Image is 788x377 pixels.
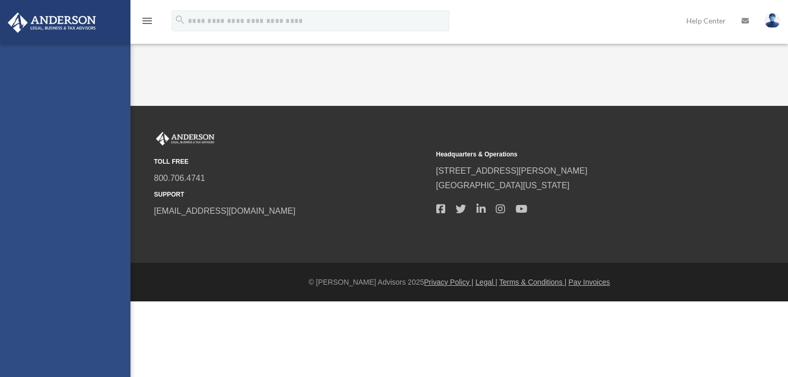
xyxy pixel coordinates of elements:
a: Pay Invoices [568,278,610,286]
a: [EMAIL_ADDRESS][DOMAIN_NAME] [154,206,295,215]
a: Terms & Conditions | [499,278,567,286]
img: User Pic [765,13,780,28]
img: Anderson Advisors Platinum Portal [5,13,99,33]
small: TOLL FREE [154,156,429,167]
small: SUPPORT [154,189,429,200]
a: Privacy Policy | [424,278,474,286]
div: © [PERSON_NAME] Advisors 2025 [130,276,788,289]
i: menu [141,15,153,27]
a: [STREET_ADDRESS][PERSON_NAME] [436,166,588,175]
img: Anderson Advisors Platinum Portal [154,132,217,145]
a: [GEOGRAPHIC_DATA][US_STATE] [436,181,570,190]
a: menu [141,18,153,27]
a: Legal | [475,278,497,286]
small: Headquarters & Operations [436,149,711,160]
i: search [174,14,186,26]
a: 800.706.4741 [154,174,205,183]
